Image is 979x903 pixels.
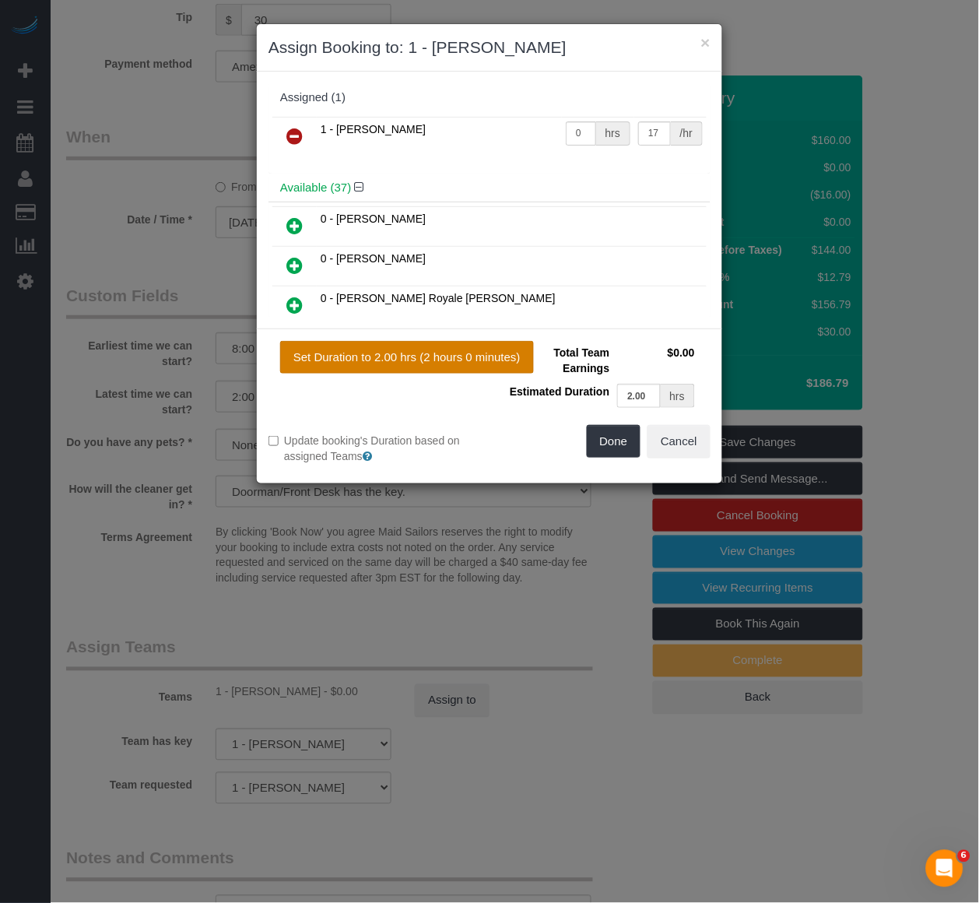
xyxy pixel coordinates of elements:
button: Done [587,425,641,458]
input: Update booking's Duration based on assigned Teams [268,436,279,446]
button: × [701,34,711,51]
span: 0 - [PERSON_NAME] [321,213,426,225]
td: $0.00 [613,341,699,380]
div: /hr [671,121,703,146]
label: Update booking's Duration based on assigned Teams [268,433,478,464]
h4: Available (37) [280,181,699,195]
span: 0 - [PERSON_NAME] [321,252,426,265]
iframe: Intercom live chat [926,850,963,887]
span: 6 [958,850,970,863]
div: hrs [661,384,695,408]
h3: Assign Booking to: 1 - [PERSON_NAME] [268,36,711,59]
div: Assigned (1) [280,91,699,104]
td: Total Team Earnings [501,341,613,380]
span: 0 - [PERSON_NAME] Royale [PERSON_NAME] [321,292,556,304]
button: Set Duration to 2.00 hrs (2 hours 0 minutes) [280,341,534,374]
span: Estimated Duration [510,385,609,398]
button: Cancel [647,425,711,458]
span: 1 - [PERSON_NAME] [321,123,426,135]
div: hrs [596,121,630,146]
